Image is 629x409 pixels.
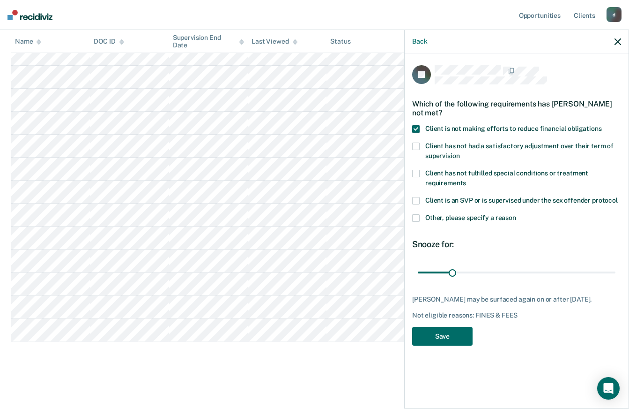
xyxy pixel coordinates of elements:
[597,377,620,400] div: Open Intercom Messenger
[412,311,621,319] div: Not eligible reasons: FINES & FEES
[412,327,473,346] button: Save
[412,38,427,45] button: Back
[425,142,614,159] span: Client has not had a satisfactory adjustment over their term of supervision
[412,295,621,303] div: [PERSON_NAME] may be surfaced again on or after [DATE].
[7,10,52,20] img: Recidiviz
[412,92,621,125] div: Which of the following requirements has [PERSON_NAME] not met?
[15,38,41,45] div: Name
[94,38,124,45] div: DOC ID
[412,239,621,250] div: Snooze for:
[252,38,297,45] div: Last Viewed
[425,197,618,204] span: Client is an SVP or is supervised under the sex offender protocol
[607,7,622,22] div: d
[425,169,588,187] span: Client has not fulfilled special conditions or treatment requirements
[425,214,516,221] span: Other, please specify a reason
[330,38,350,45] div: Status
[425,125,602,132] span: Client is not making efforts to reduce financial obligations
[173,33,244,49] div: Supervision End Date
